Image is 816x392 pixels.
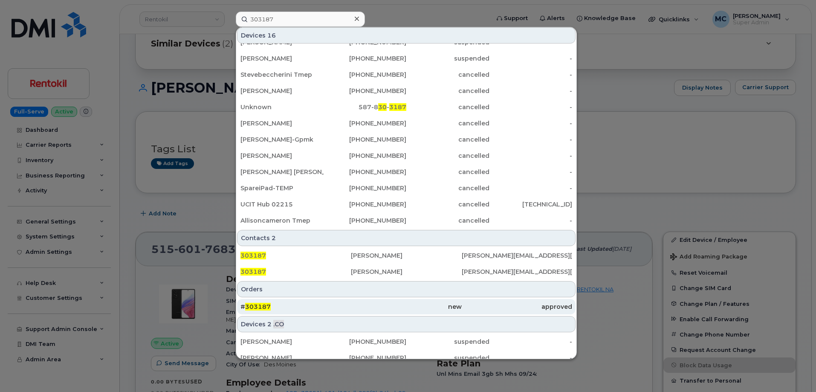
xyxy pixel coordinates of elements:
[324,216,407,225] div: [PHONE_NUMBER]
[406,119,489,128] div: cancelled
[240,70,324,79] div: Stevebeccherini Tmep
[240,87,324,95] div: [PERSON_NAME]
[240,119,324,128] div: [PERSON_NAME]
[267,31,276,40] span: 16
[489,103,573,111] div: -
[237,334,576,349] a: [PERSON_NAME][PHONE_NUMBER]suspended-
[489,168,573,176] div: -
[378,103,387,111] span: 30
[237,197,576,212] a: UCIT Hub 02215[PHONE_NUMBER]cancelled[TECHNICAL_ID]
[489,135,573,144] div: -
[240,200,324,209] div: UCIT Hub 02215
[406,216,489,225] div: cancelled
[237,132,576,147] a: [PERSON_NAME]-Gpmk[PHONE_NUMBER]cancelled-
[240,302,351,311] div: #
[324,103,407,111] div: 587-8 -
[237,27,576,44] div: Devices
[489,216,573,225] div: -
[351,267,461,276] div: [PERSON_NAME]
[406,354,489,362] div: suspended
[237,35,576,50] a: [PERSON_NAME][PHONE_NUMBER]suspended-
[237,67,576,82] a: Stevebeccherini Tmep[PHONE_NUMBER]cancelled-
[324,354,407,362] div: [PHONE_NUMBER]
[462,302,572,311] div: approved
[324,119,407,128] div: [PHONE_NUMBER]
[406,87,489,95] div: cancelled
[324,87,407,95] div: [PHONE_NUMBER]
[324,54,407,63] div: [PHONE_NUMBER]
[240,184,324,192] div: SpareiPad-TEMP
[240,135,324,144] div: [PERSON_NAME]-Gpmk
[237,281,576,297] div: Orders
[406,135,489,144] div: cancelled
[272,234,276,242] span: 2
[237,83,576,99] a: [PERSON_NAME][PHONE_NUMBER]cancelled-
[324,168,407,176] div: [PHONE_NUMBER]
[406,200,489,209] div: cancelled
[240,168,324,176] div: [PERSON_NAME] [PERSON_NAME]
[237,116,576,131] a: [PERSON_NAME][PHONE_NUMBER]cancelled-
[324,184,407,192] div: [PHONE_NUMBER]
[324,70,407,79] div: [PHONE_NUMBER]
[240,354,324,362] div: [PERSON_NAME]
[237,164,576,180] a: [PERSON_NAME] [PERSON_NAME][PHONE_NUMBER]cancelled-
[240,216,324,225] div: Allisoncameron Tmep
[237,213,576,228] a: Allisoncameron Tmep[PHONE_NUMBER]cancelled-
[406,103,489,111] div: cancelled
[237,51,576,66] a: [PERSON_NAME][PHONE_NUMBER]suspended-
[489,87,573,95] div: -
[351,251,461,260] div: [PERSON_NAME]
[462,251,572,260] div: [PERSON_NAME][EMAIL_ADDRESS][PERSON_NAME][PERSON_NAME][DOMAIN_NAME]
[237,299,576,314] a: #303187newapproved
[324,200,407,209] div: [PHONE_NUMBER]
[489,151,573,160] div: -
[240,54,324,63] div: [PERSON_NAME]
[240,103,324,111] div: Unknown
[489,337,573,346] div: -
[237,148,576,163] a: [PERSON_NAME][PHONE_NUMBER]cancelled-
[237,264,576,279] a: 303187[PERSON_NAME][PERSON_NAME][EMAIL_ADDRESS][PERSON_NAME][PERSON_NAME][DOMAIN_NAME]
[489,200,573,209] div: [TECHNICAL_ID]
[406,54,489,63] div: suspended
[389,103,406,111] span: 3187
[273,320,284,328] span: .CO
[406,168,489,176] div: cancelled
[406,70,489,79] div: cancelled
[236,12,365,27] input: Find something...
[324,337,407,346] div: [PHONE_NUMBER]
[489,119,573,128] div: -
[324,151,407,160] div: [PHONE_NUMBER]
[240,337,324,346] div: [PERSON_NAME]
[462,267,572,276] div: [PERSON_NAME][EMAIL_ADDRESS][PERSON_NAME][PERSON_NAME][DOMAIN_NAME]
[237,99,576,115] a: Unknown587-830-3187cancelled-
[237,316,576,332] div: Devices
[406,337,489,346] div: suspended
[237,180,576,196] a: SpareiPad-TEMP[PHONE_NUMBER]cancelled-
[237,230,576,246] div: Contacts
[240,268,266,276] span: 303187
[240,252,266,259] span: 303187
[324,135,407,144] div: [PHONE_NUMBER]
[406,184,489,192] div: cancelled
[489,54,573,63] div: -
[237,350,576,366] a: [PERSON_NAME][PHONE_NUMBER]suspended-
[245,303,271,311] span: 303187
[240,151,324,160] div: [PERSON_NAME]
[779,355,810,386] iframe: Messenger Launcher
[489,70,573,79] div: -
[351,302,461,311] div: new
[267,320,272,328] span: 2
[489,354,573,362] div: -
[237,248,576,263] a: 303187[PERSON_NAME][PERSON_NAME][EMAIL_ADDRESS][PERSON_NAME][PERSON_NAME][DOMAIN_NAME]
[406,151,489,160] div: cancelled
[489,184,573,192] div: -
